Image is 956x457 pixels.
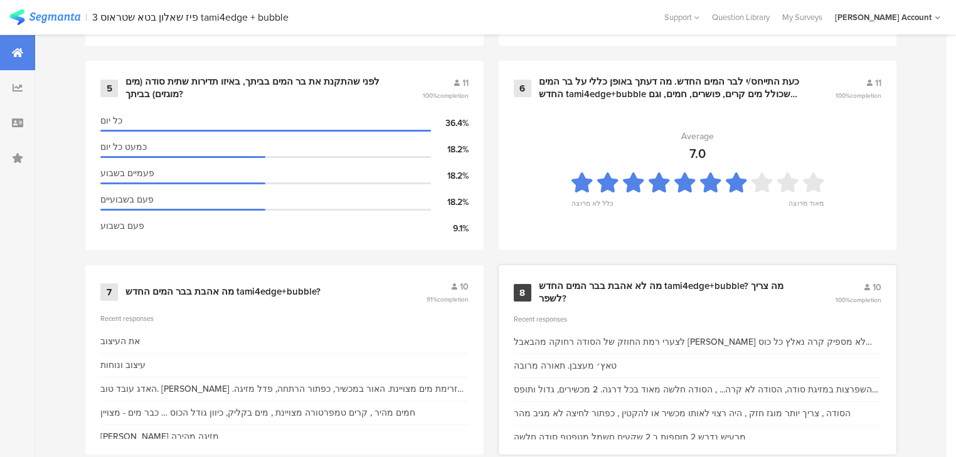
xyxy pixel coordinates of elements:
[427,295,469,304] span: 91%
[514,284,531,302] div: 8
[100,283,118,301] div: 7
[100,219,144,233] span: פעם בשבוע
[125,286,321,298] div: מה אהבת בבר המים החדש tami4edge+bubble?
[571,198,613,216] div: כלל לא מרוצה
[92,11,289,23] div: 3 פיז שאלון בטא שטראוס tami4edge + bubble
[125,76,392,100] div: לפני שהתקנת את בר המים בביתך, באיזו תדירות שתית סודה (מים מוגזים) בביתך?
[836,91,881,100] span: 100%
[100,167,154,180] span: פעמיים בשבוע
[100,114,122,127] span: כל יום
[850,295,881,305] span: completion
[423,91,469,100] span: 100%
[460,280,469,293] span: 10
[431,222,469,235] div: 9.1%
[514,359,617,372] div: טאץ׳ מעצבן. תאורה מרובה
[689,144,706,163] div: 7.0
[100,430,219,443] div: [PERSON_NAME] מזיגה מהירה
[100,359,146,372] div: עיצוב ונוחות
[431,169,469,182] div: 18.2%
[514,335,882,349] div: לצערי רמת החוזק של הסודה רחוקה מהבאבל [PERSON_NAME] לא מספיק קרה נאלץ כל כוס סודה להוסייף קרח יתק...
[100,140,147,154] span: כמעט כל יום
[539,280,805,305] div: מה לא אהבת בבר המים החדש tami4edge+bubble? מה צריך לשפר?
[706,11,776,23] a: Question Library
[9,9,80,25] img: segmanta logo
[514,80,531,97] div: 6
[437,91,469,100] span: completion
[100,382,469,396] div: האדג עובד טוב. [PERSON_NAME] זרימת מים מצויינת. האור במכשיר, כפתור הרתחה, פדל מזיגה. כפתור לחיצת ...
[835,11,932,23] div: [PERSON_NAME] Account
[514,383,882,396] div: השפרצות במזיגת סודה, הסודה לא קרה... , הסודה חלשה מאוד בכל דרגה. 2 מכשירים, גדול ותופס מקום
[789,198,824,216] div: מאוד מרוצה
[514,431,746,444] div: מרעיש נדרש 2 תוספות ב 2 שקעים חשמל מטפטף סודה חלשה
[681,130,714,143] div: Average
[514,314,882,324] div: Recent responses
[431,117,469,130] div: 36.4%
[85,10,87,24] div: |
[776,11,829,23] a: My Surveys
[100,313,469,323] div: Recent responses
[539,76,805,100] div: כעת התייחס/י לבר המים החדש. מה דעתך באופן כללי על בר המים החדש tami4edge+bubble שכולל מים קרים, פ...
[100,193,154,206] span: פעם בשבועיים
[100,406,415,419] div: חמים מהיר , קרים טמפרטורה מצויינת , מים בקליק, כיוון גודל הכוס … כבר מים - מצויין
[873,281,881,294] span: 10
[431,196,469,209] div: 18.2%
[514,407,851,420] div: הסודה , צריך יותר מוגז חזק , היה רצוי לאותו מכשיר או להקטין , כפתור לחיצה לא מגיב מהר
[431,143,469,156] div: 18.2%
[850,91,881,100] span: completion
[664,8,699,27] div: Support
[875,76,881,90] span: 11
[836,295,881,305] span: 100%
[100,335,140,348] div: את העיצוב
[437,295,469,304] span: completion
[100,80,118,97] div: 5
[462,76,469,90] span: 11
